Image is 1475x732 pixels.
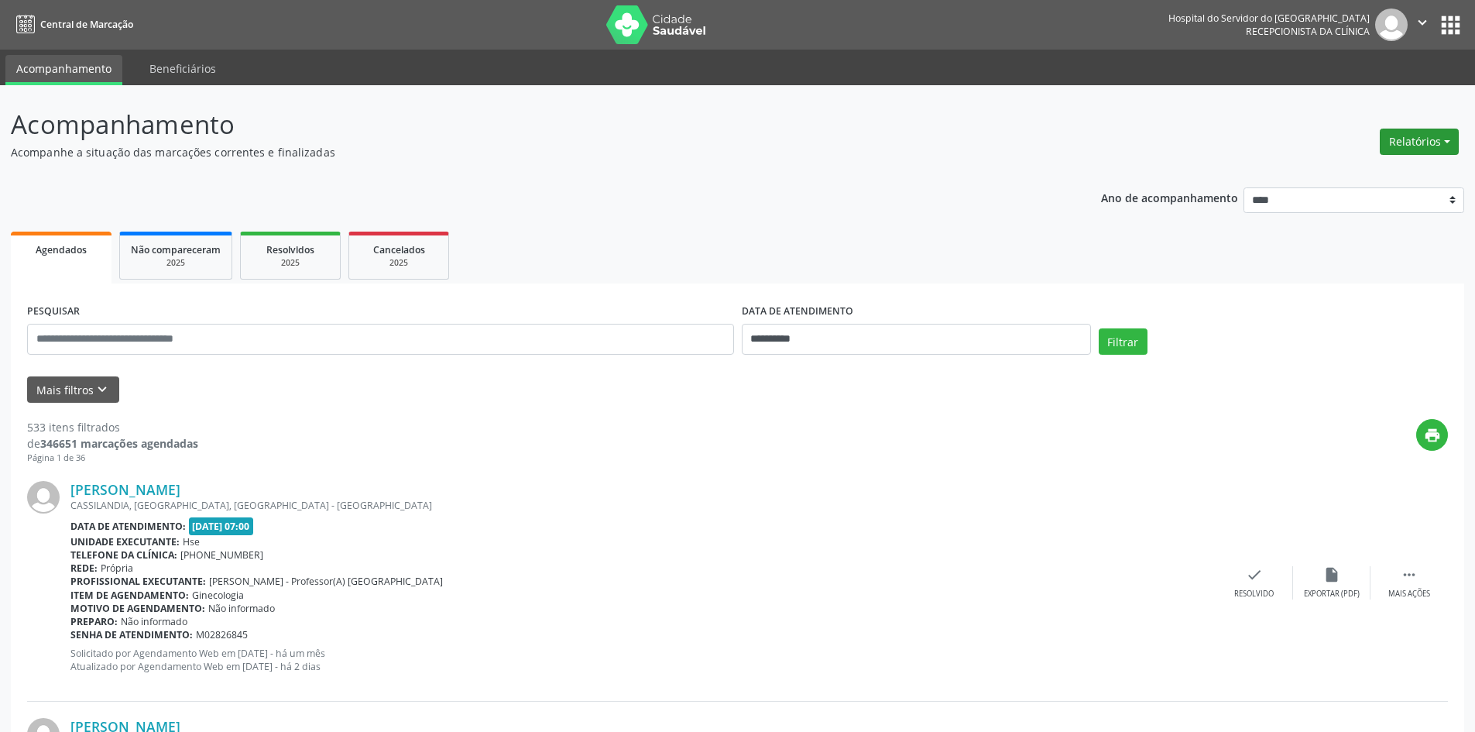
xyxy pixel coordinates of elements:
span: Central de Marcação [40,18,133,31]
span: Hse [183,535,200,548]
i: check [1246,566,1263,583]
button: apps [1437,12,1464,39]
span: Recepcionista da clínica [1246,25,1370,38]
span: [PERSON_NAME] - Professor(A) [GEOGRAPHIC_DATA] [209,575,443,588]
span: [DATE] 07:00 [189,517,254,535]
div: Resolvido [1234,589,1274,600]
b: Senha de atendimento: [70,628,193,641]
img: img [1375,9,1408,41]
strong: 346651 marcações agendadas [40,436,198,451]
div: 2025 [360,257,437,269]
p: Solicitado por Agendamento Web em [DATE] - há um mês Atualizado por Agendamento Web em [DATE] - h... [70,647,1216,673]
span: Não informado [208,602,275,615]
span: Cancelados [373,243,425,256]
span: Ginecologia [192,589,244,602]
button: Mais filtroskeyboard_arrow_down [27,376,119,404]
div: Hospital do Servidor do [GEOGRAPHIC_DATA] [1168,12,1370,25]
div: Exportar (PDF) [1304,589,1360,600]
span: [PHONE_NUMBER] [180,548,263,562]
span: Própria [101,562,133,575]
span: Não compareceram [131,243,221,256]
i: insert_drive_file [1323,566,1340,583]
button: Filtrar [1099,328,1147,355]
div: CASSILANDIA, [GEOGRAPHIC_DATA], [GEOGRAPHIC_DATA] - [GEOGRAPHIC_DATA] [70,499,1216,512]
a: Central de Marcação [11,12,133,37]
span: Não informado [121,615,187,628]
b: Preparo: [70,615,118,628]
b: Item de agendamento: [70,589,189,602]
span: M02826845 [196,628,248,641]
label: DATA DE ATENDIMENTO [742,300,853,324]
p: Acompanhe a situação das marcações correntes e finalizadas [11,144,1028,160]
i: print [1424,427,1441,444]
div: 533 itens filtrados [27,419,198,435]
button:  [1408,9,1437,41]
div: 2025 [131,257,221,269]
i:  [1401,566,1418,583]
b: Data de atendimento: [70,520,186,533]
button: print [1416,419,1448,451]
i: keyboard_arrow_down [94,381,111,398]
b: Motivo de agendamento: [70,602,205,615]
span: Resolvidos [266,243,314,256]
a: Beneficiários [139,55,227,82]
div: Página 1 de 36 [27,452,198,465]
img: img [27,481,60,514]
b: Profissional executante: [70,575,206,588]
p: Acompanhamento [11,105,1028,144]
b: Unidade executante: [70,535,180,548]
label: PESQUISAR [27,300,80,324]
div: Mais ações [1388,589,1430,600]
i:  [1414,14,1431,31]
a: [PERSON_NAME] [70,481,180,498]
div: de [27,435,198,452]
a: Acompanhamento [5,55,122,85]
button: Relatórios [1380,129,1459,155]
b: Telefone da clínica: [70,548,177,562]
b: Rede: [70,562,98,575]
div: 2025 [252,257,329,269]
p: Ano de acompanhamento [1101,187,1238,207]
span: Agendados [36,243,87,256]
